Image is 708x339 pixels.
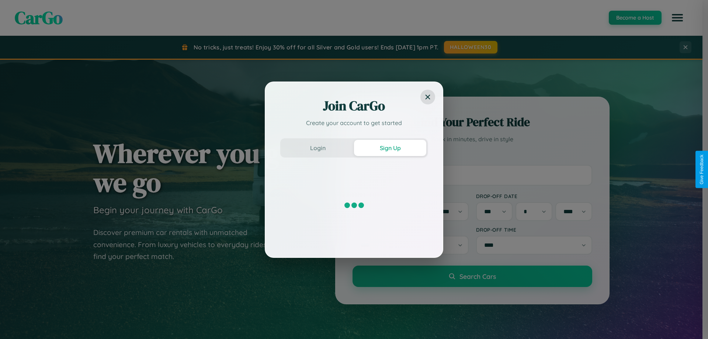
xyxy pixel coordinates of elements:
button: Sign Up [354,140,426,156]
p: Create your account to get started [280,118,428,127]
button: Login [282,140,354,156]
div: Give Feedback [699,155,704,184]
h2: Join CarGo [280,97,428,115]
iframe: Intercom live chat [7,314,25,332]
